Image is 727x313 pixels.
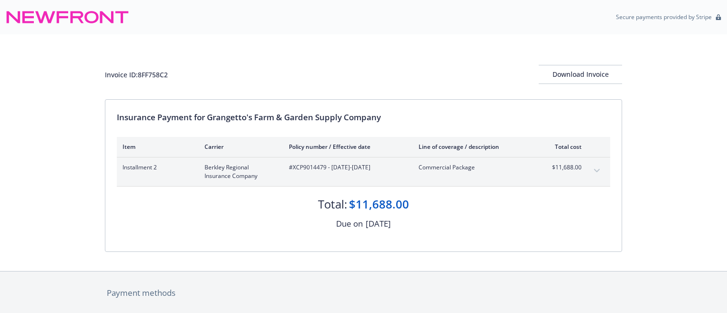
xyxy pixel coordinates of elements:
[105,70,168,80] div: Invoice ID: 8FF758C2
[539,65,622,84] button: Download Invoice
[123,143,189,151] div: Item
[616,13,712,21] p: Secure payments provided by Stripe
[289,163,403,172] span: #XCP9014479 - [DATE]-[DATE]
[366,218,391,230] div: [DATE]
[205,163,274,180] span: Berkley Regional Insurance Company
[419,143,531,151] div: Line of coverage / description
[546,163,582,172] span: $11,688.00
[289,143,403,151] div: Policy number / Effective date
[349,196,409,212] div: $11,688.00
[589,163,604,178] button: expand content
[205,143,274,151] div: Carrier
[318,196,347,212] div: Total:
[546,143,582,151] div: Total cost
[107,287,620,299] div: Payment methods
[419,163,531,172] span: Commercial Package
[117,157,610,186] div: Installment 2Berkley Regional Insurance Company#XCP9014479 - [DATE]-[DATE]Commercial Package$11,6...
[539,65,622,83] div: Download Invoice
[123,163,189,172] span: Installment 2
[336,218,363,230] div: Due on
[117,111,610,124] div: Insurance Payment for Grangetto's Farm & Garden Supply Company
